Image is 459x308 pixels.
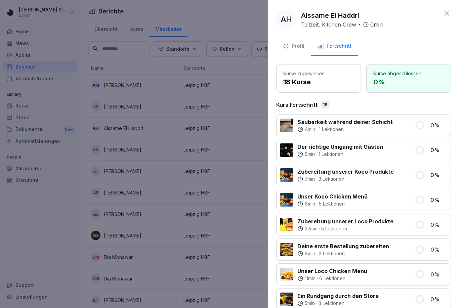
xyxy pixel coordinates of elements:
p: Teilzeit, Kitchen Crew [301,20,356,29]
div: · [297,300,379,307]
div: 18 [321,101,329,108]
p: 5 min [305,300,315,307]
button: Profil [276,38,311,56]
p: 3 Lektionen [319,176,344,182]
p: Sauberkeit während deiner Schicht [297,118,393,126]
p: 3 Lektionen [319,300,344,307]
div: · [297,275,367,282]
div: · [297,225,393,232]
p: Kurse zugewiesen [283,70,354,77]
p: 11 min [305,275,316,282]
p: 0 % [430,196,447,204]
p: 0 % [430,270,447,278]
p: 4 min [305,126,315,133]
p: 6 Lektionen [319,275,345,282]
div: · [297,201,368,207]
div: · [301,20,383,29]
p: 0 % [373,77,444,87]
p: Zubereitung unserer Loco Produkte [297,217,393,225]
p: 8 min [305,250,315,257]
p: 6 min [305,201,315,207]
p: 0 % [430,171,447,179]
div: Fortschritt [318,42,351,50]
p: Unser Loco Chicken Menü [297,267,367,275]
p: 27 min [305,225,318,232]
p: 0 % [430,295,447,303]
p: 1 Lektionen [319,126,344,133]
p: Zubereitung unserer Koco Produkte [297,168,394,176]
div: · [297,151,383,158]
p: 5 min [305,151,315,158]
p: 3 Lektionen [319,250,345,257]
p: Kurs Fortschritt [276,101,318,109]
p: 0 min [370,20,383,29]
button: Fortschritt [311,38,358,56]
div: · [297,250,389,257]
p: Der richtige Umgang mit Gästen [297,143,383,151]
p: 5 Lektionen [321,225,347,232]
p: 5 Lektionen [319,201,345,207]
p: 7 min [305,176,315,182]
p: Deine erste Bestellung zubereiten [297,242,389,250]
p: 0 % [430,121,447,129]
p: 0 % [430,246,447,254]
p: 0 % [430,146,447,154]
div: · [297,126,393,133]
p: 18 Kurse [283,77,354,87]
p: Aissame El Haddri [301,10,359,20]
div: · [297,176,394,182]
p: Kurse abgeschlossen [373,70,444,77]
p: Ein Rundgang durch den Store [297,292,379,300]
div: AH [276,9,296,30]
div: Profil [283,42,304,50]
p: Unser Koco Chicken Menü [297,192,368,201]
p: 0 % [430,221,447,229]
p: 1 Lektionen [319,151,343,158]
